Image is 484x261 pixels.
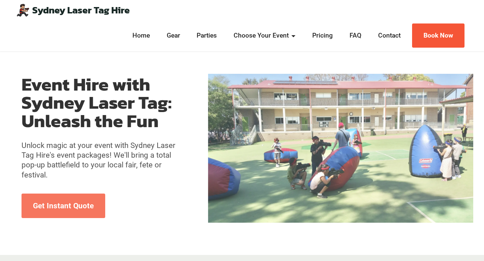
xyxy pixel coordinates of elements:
[348,31,363,41] a: FAQ
[165,31,182,41] a: Gear
[376,31,403,41] a: Contact
[22,194,105,218] a: Get Instant Quote
[130,31,152,41] a: Home
[412,23,465,48] a: Book Now
[195,31,219,41] a: Parties
[208,74,473,223] img: Pop-up laser tag event hire
[32,5,130,15] a: Sydney Laser Tag Hire
[232,31,298,41] a: Choose Your Event
[310,31,335,41] a: Pricing
[22,141,187,180] p: Unlock magic at your event with Sydney Laser Tag Hire's event packages! We'll bring a total pop-u...
[16,3,30,17] img: Mobile Laser Tag Parties Sydney
[22,70,172,134] strong: Event Hire with Sydney Laser Tag: Unleash the Fun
